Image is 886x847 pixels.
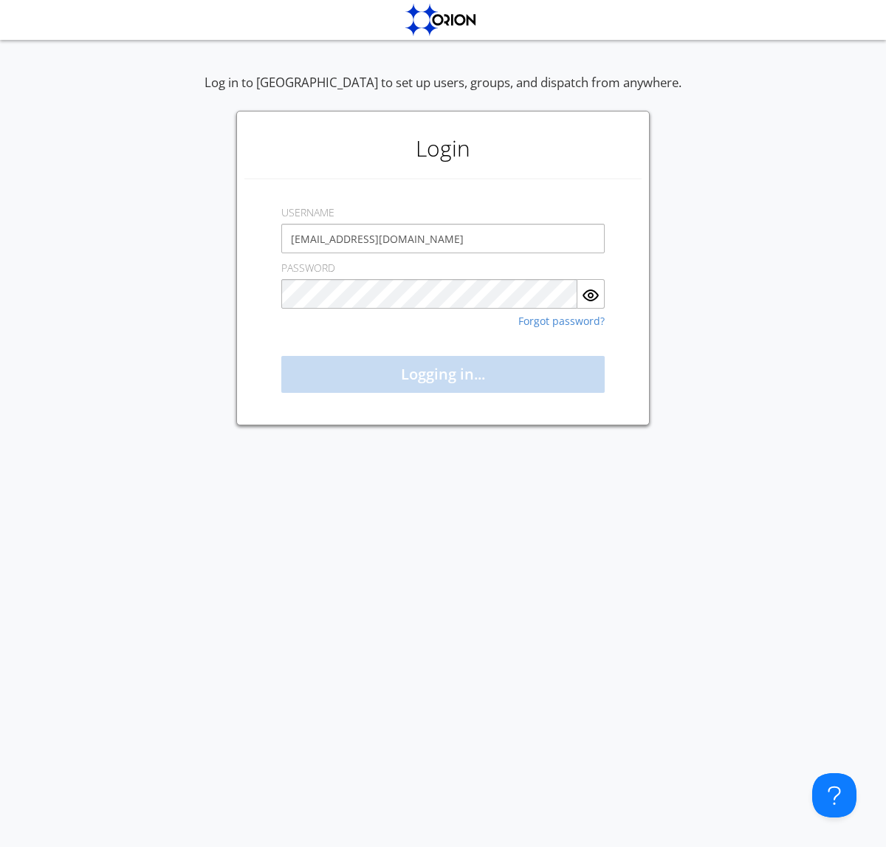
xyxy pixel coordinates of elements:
[812,773,856,817] iframe: Toggle Customer Support
[281,356,605,393] button: Logging in...
[582,287,600,304] img: eye.svg
[577,279,605,309] button: Show Password
[205,74,681,111] div: Log in to [GEOGRAPHIC_DATA] to set up users, groups, and dispatch from anywhere.
[244,119,642,178] h1: Login
[281,261,335,275] label: PASSWORD
[281,279,577,309] input: Password
[518,316,605,326] a: Forgot password?
[281,205,334,220] label: USERNAME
